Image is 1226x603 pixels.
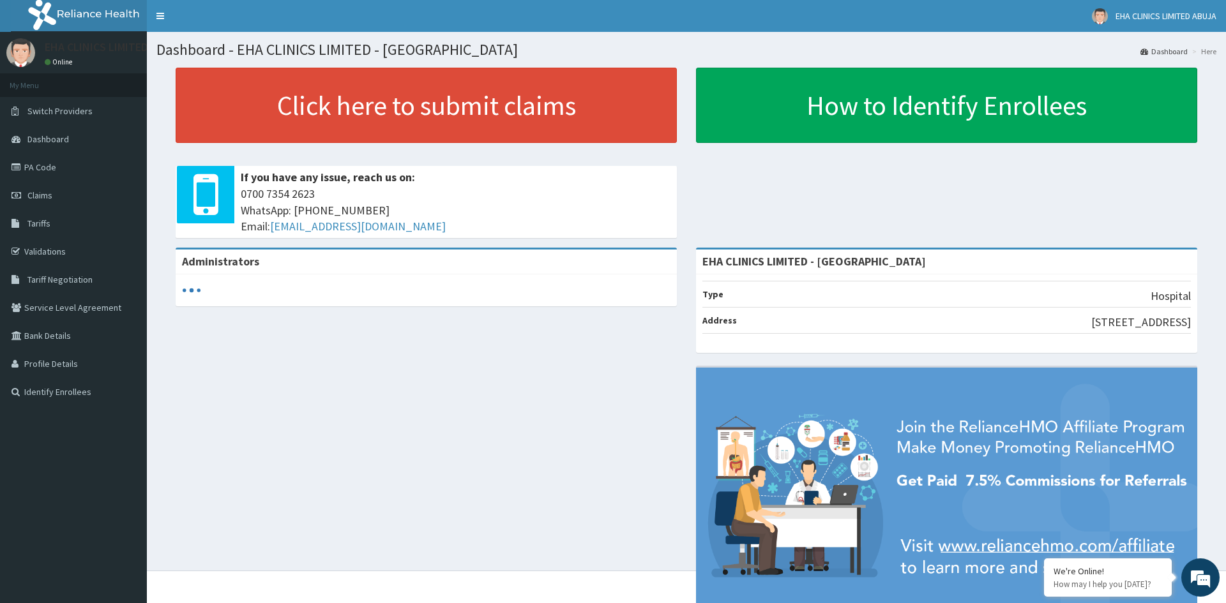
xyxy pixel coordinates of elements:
b: If you have any issue, reach us on: [241,170,415,184]
h1: Dashboard - EHA CLINICS LIMITED - [GEOGRAPHIC_DATA] [156,41,1216,58]
p: Hospital [1151,288,1191,304]
span: EHA CLINICS LIMITED ABUJA [1116,10,1216,22]
span: Tariff Negotiation [27,274,93,285]
b: Administrators [182,254,259,269]
div: We're Online! [1054,565,1162,577]
img: User Image [6,38,35,67]
a: Online [45,57,75,66]
p: EHA CLINICS LIMITED ABUJA [45,41,183,53]
svg: audio-loading [182,281,201,300]
li: Here [1189,46,1216,57]
img: User Image [1092,8,1108,24]
b: Address [702,315,737,326]
p: [STREET_ADDRESS] [1091,314,1191,331]
a: How to Identify Enrollees [696,68,1197,143]
a: Dashboard [1140,46,1188,57]
span: 0700 7354 2623 WhatsApp: [PHONE_NUMBER] Email: [241,186,670,235]
span: Tariffs [27,218,50,229]
span: Dashboard [27,133,69,145]
span: Switch Providers [27,105,93,117]
strong: EHA CLINICS LIMITED - [GEOGRAPHIC_DATA] [702,254,926,269]
p: How may I help you today? [1054,579,1162,590]
span: Claims [27,190,52,201]
b: Type [702,288,723,300]
a: Click here to submit claims [176,68,677,143]
a: [EMAIL_ADDRESS][DOMAIN_NAME] [270,219,446,234]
